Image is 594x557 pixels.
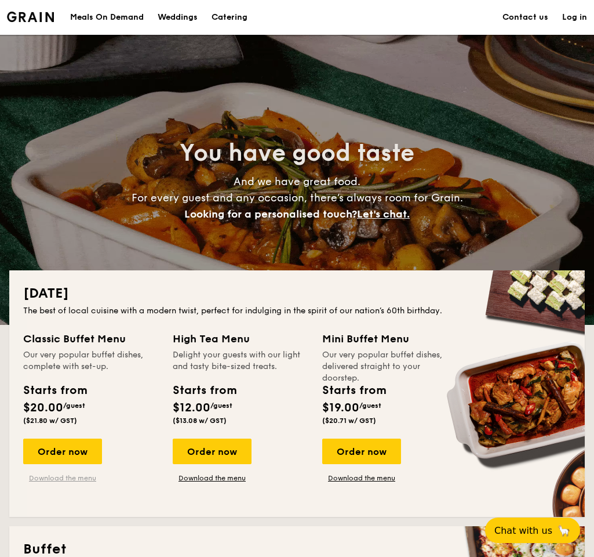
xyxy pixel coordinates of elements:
[23,305,571,317] div: The best of local cuisine with a modern twist, perfect for indulging in the spirit of our nation’...
[23,473,102,483] a: Download the menu
[322,439,401,464] div: Order now
[173,349,308,372] div: Delight your guests with our light and tasty bite-sized treats.
[357,208,410,220] span: Let's chat.
[557,524,571,537] span: 🦙
[494,525,552,536] span: Chat with us
[173,331,308,347] div: High Tea Menu
[173,417,227,425] span: ($13.08 w/ GST)
[322,417,376,425] span: ($20.71 w/ GST)
[173,439,252,464] div: Order now
[322,349,458,372] div: Our very popular buffet dishes, delivered straight to your doorstep.
[322,473,401,483] a: Download the menu
[173,473,252,483] a: Download the menu
[173,382,236,399] div: Starts from
[359,402,381,410] span: /guest
[322,382,385,399] div: Starts from
[210,402,232,410] span: /guest
[132,175,463,220] span: And we have great food. For every guest and any occasion, there’s always room for Grain.
[184,208,357,220] span: Looking for a personalised touch?
[23,439,102,464] div: Order now
[23,417,77,425] span: ($21.80 w/ GST)
[63,402,85,410] span: /guest
[23,349,159,372] div: Our very popular buffet dishes, complete with set-up.
[485,518,580,543] button: Chat with us🦙
[173,401,210,415] span: $12.00
[180,139,414,167] span: You have good taste
[322,401,359,415] span: $19.00
[23,401,63,415] span: $20.00
[23,284,571,303] h2: [DATE]
[322,331,458,347] div: Mini Buffet Menu
[23,382,86,399] div: Starts from
[23,331,159,347] div: Classic Buffet Menu
[7,12,54,22] img: Grain
[7,12,54,22] a: Logotype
